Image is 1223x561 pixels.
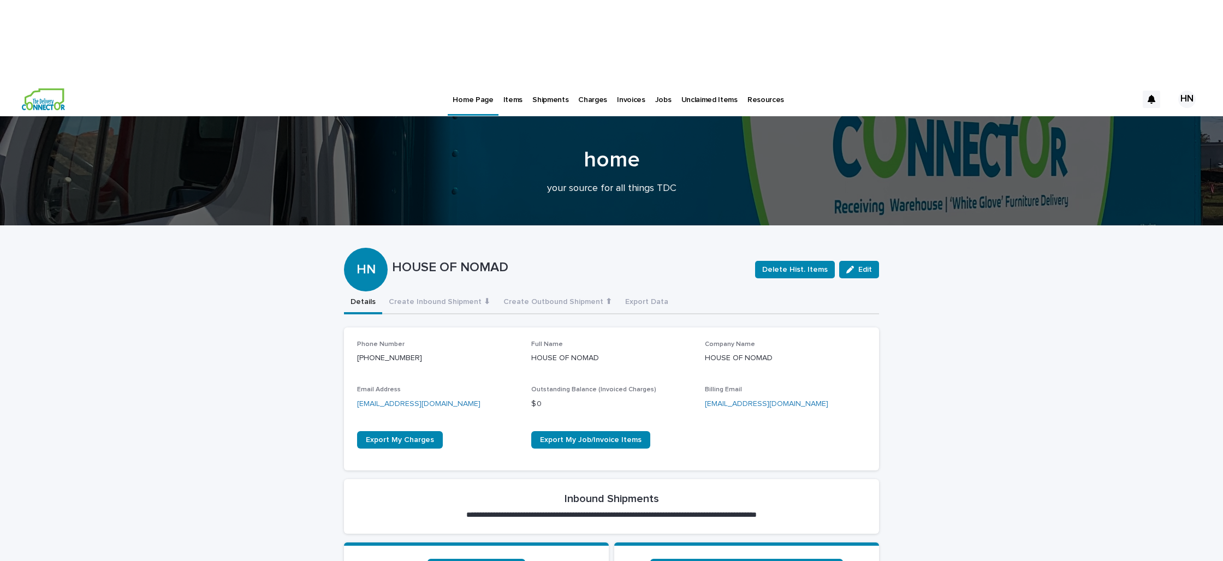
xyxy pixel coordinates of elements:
[650,82,676,116] a: Jobs
[357,400,480,408] a: [EMAIL_ADDRESS][DOMAIN_NAME]
[22,88,65,110] img: aCWQmA6OSGG0Kwt8cj3c
[531,398,692,410] p: $ 0
[357,341,405,348] span: Phone Number
[705,400,828,408] a: [EMAIL_ADDRESS][DOMAIN_NAME]
[565,492,659,505] h2: Inbound Shipments
[531,386,656,393] span: Outstanding Balance (Invoiced Charges)
[357,354,422,362] a: [PHONE_NUMBER]
[578,82,607,105] p: Charges
[448,82,498,114] a: Home Page
[839,261,879,278] button: Edit
[382,291,497,314] button: Create Inbound Shipment ⬇
[705,353,866,364] p: HOUSE OF NOMAD
[743,82,789,116] a: Resources
[344,291,382,314] button: Details
[393,183,830,195] p: your source for all things TDC
[344,218,388,278] div: HN
[655,82,672,105] p: Jobs
[681,82,738,105] p: Unclaimed Items
[705,386,742,393] span: Billing Email
[392,260,746,276] p: HOUSE OF NOMAD
[498,82,527,116] a: Items
[531,341,563,348] span: Full Name
[573,82,612,116] a: Charges
[357,431,443,449] a: Export My Charges
[617,82,645,105] p: Invoices
[527,82,573,116] a: Shipments
[858,266,872,273] span: Edit
[1178,91,1196,108] div: HN
[762,264,828,275] span: Delete Hist. Items
[366,436,434,444] span: Export My Charges
[747,82,784,105] p: Resources
[540,436,642,444] span: Export My Job/Invoice Items
[676,82,743,116] a: Unclaimed Items
[503,82,523,105] p: Items
[705,341,755,348] span: Company Name
[755,261,835,278] button: Delete Hist. Items
[453,82,493,105] p: Home Page
[344,147,879,173] h1: home
[531,431,650,449] a: Export My Job/Invoice Items
[357,386,401,393] span: Email Address
[531,353,692,364] p: HOUSE OF NOMAD
[497,291,619,314] button: Create Outbound Shipment ⬆
[619,291,675,314] button: Export Data
[532,82,568,105] p: Shipments
[612,82,650,116] a: Invoices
